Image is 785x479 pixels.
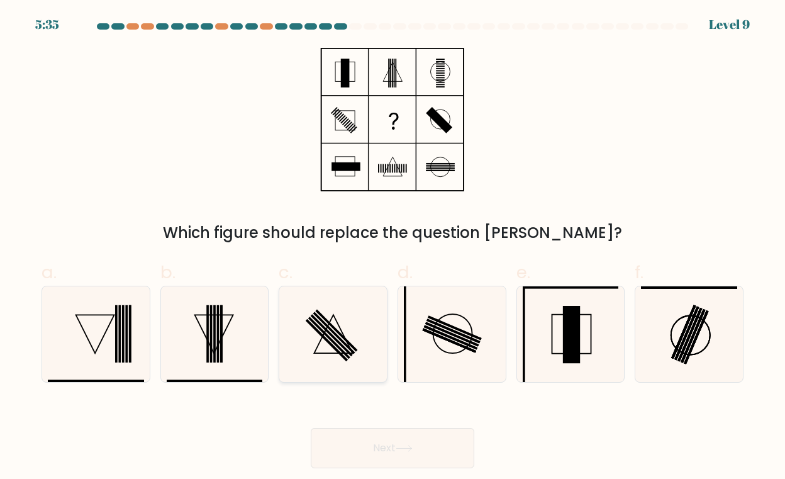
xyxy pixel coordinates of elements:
span: e. [516,260,530,285]
span: b. [160,260,175,285]
div: 5:35 [35,15,59,34]
button: Next [311,428,474,468]
span: c. [279,260,292,285]
span: d. [398,260,413,285]
div: Level 9 [709,15,750,34]
span: f. [635,260,643,285]
div: Which figure should replace the question [PERSON_NAME]? [49,222,736,244]
span: a. [42,260,57,285]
